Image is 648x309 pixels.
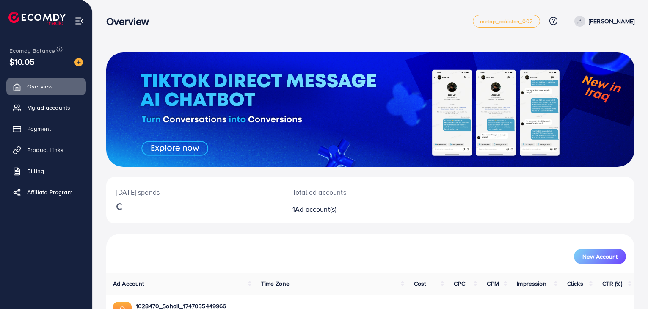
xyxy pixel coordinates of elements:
[116,187,272,197] p: [DATE] spends
[27,188,72,196] span: Affiliate Program
[106,15,156,28] h3: Overview
[27,82,52,91] span: Overview
[113,279,144,288] span: Ad Account
[602,279,622,288] span: CTR (%)
[567,279,583,288] span: Clicks
[292,205,404,213] h2: 1
[480,19,533,24] span: metap_pakistan_002
[9,55,35,68] span: $10.05
[589,16,634,26] p: [PERSON_NAME]
[292,187,404,197] p: Total ad accounts
[6,163,86,179] a: Billing
[582,254,618,259] span: New Account
[27,103,70,112] span: My ad accounts
[571,16,634,27] a: [PERSON_NAME]
[454,279,465,288] span: CPC
[74,58,83,66] img: image
[9,47,55,55] span: Ecomdy Balance
[27,167,44,175] span: Billing
[74,16,84,26] img: menu
[473,15,540,28] a: metap_pakistan_002
[487,279,499,288] span: CPM
[8,12,66,25] img: logo
[414,279,426,288] span: Cost
[6,141,86,158] a: Product Links
[6,184,86,201] a: Affiliate Program
[6,120,86,137] a: Payment
[517,279,546,288] span: Impression
[6,99,86,116] a: My ad accounts
[27,124,51,133] span: Payment
[574,249,626,264] button: New Account
[261,279,290,288] span: Time Zone
[27,146,63,154] span: Product Links
[6,78,86,95] a: Overview
[295,204,336,214] span: Ad account(s)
